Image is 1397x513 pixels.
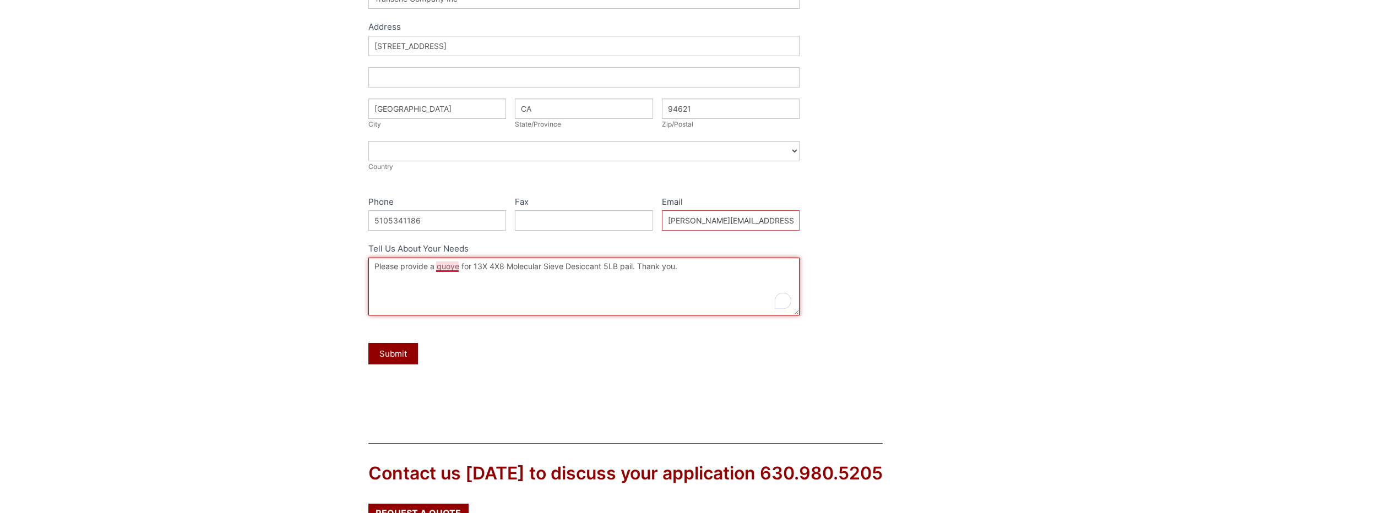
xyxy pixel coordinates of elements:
[368,161,800,172] div: Country
[368,242,800,258] label: Tell Us About Your Needs
[515,195,653,211] label: Fax
[368,258,800,315] textarea: To enrich screen reader interactions, please activate Accessibility in Grammarly extension settings
[515,119,653,130] div: State/Province
[368,343,418,364] button: Submit
[662,195,800,211] label: Email
[368,195,507,211] label: Phone
[368,20,800,36] div: Address
[662,119,800,130] div: Zip/Postal
[368,461,883,486] div: Contact us [DATE] to discuss your application 630.980.5205
[368,119,507,130] div: City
